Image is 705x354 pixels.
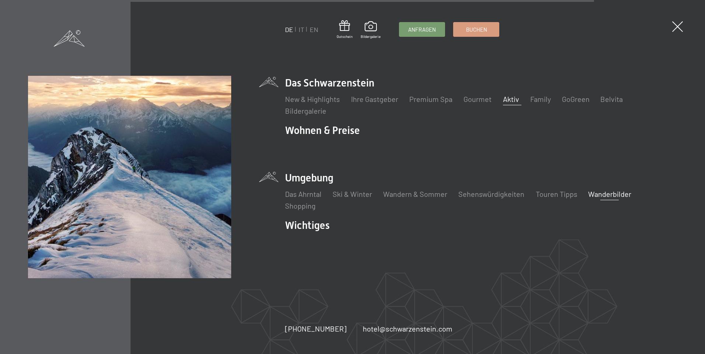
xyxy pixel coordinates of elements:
a: Belvita [600,95,623,103]
a: [PHONE_NUMBER] [285,323,347,334]
a: hotel@schwarzenstein.com [363,323,452,334]
span: Anfragen [408,26,436,33]
span: Bildergalerie [361,34,381,39]
a: Touren Tipps [535,190,577,198]
a: Wandern & Sommer [383,190,447,198]
a: Buchen [454,22,499,36]
a: Shopping [285,201,316,210]
a: Bildergalerie [361,21,381,39]
a: IT [299,25,304,33]
a: Das Ahrntal [285,190,322,198]
span: [PHONE_NUMBER] [285,324,347,333]
a: Anfragen [399,22,445,36]
span: Gutschein [337,34,352,39]
a: Gutschein [337,20,352,39]
a: Ihre Gastgeber [351,95,398,103]
a: Aktiv [503,95,519,103]
a: Ski & Winter [333,190,372,198]
a: Gourmet [463,95,492,103]
a: Sehenswürdigkeiten [458,190,524,198]
a: Family [530,95,551,103]
a: GoGreen [562,95,589,103]
span: Buchen [466,26,487,33]
a: Bildergalerie [285,106,326,115]
a: Wanderbilder [588,190,631,198]
a: New & Highlights [285,95,340,103]
a: Premium Spa [409,95,452,103]
a: EN [310,25,318,33]
a: DE [285,25,293,33]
